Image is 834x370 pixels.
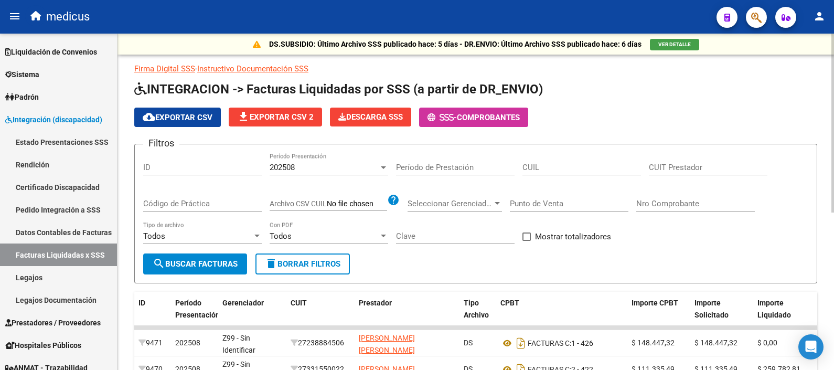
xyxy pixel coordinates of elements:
[359,334,415,354] span: [PERSON_NAME] [PERSON_NAME]
[464,299,489,319] span: Tipo Archivo
[496,292,627,338] datatable-header-cell: CPBT
[500,335,623,352] div: 1 - 426
[464,339,473,347] span: DS
[694,299,729,319] span: Importe Solicitado
[5,91,39,103] span: Padrón
[457,113,520,122] span: Comprobantes
[5,114,102,125] span: Integración (discapacidad)
[813,10,826,23] mat-icon: person
[632,339,675,347] span: $ 148.447,32
[8,10,21,23] mat-icon: menu
[153,257,165,270] mat-icon: search
[291,299,307,307] span: CUIT
[694,339,737,347] span: $ 148.447,32
[650,39,699,50] button: VER DETALLE
[270,163,295,172] span: 202508
[46,5,90,28] span: medicus
[798,334,824,360] div: Open Intercom Messenger
[222,299,264,307] span: Gerenciador
[171,292,218,338] datatable-header-cell: Período Presentación
[627,292,690,338] datatable-header-cell: Importe CPBT
[265,259,340,269] span: Borrar Filtros
[5,317,101,329] span: Prestadores / Proveedores
[757,339,777,347] span: $ 0,00
[138,337,167,349] div: 9471
[218,292,286,338] datatable-header-cell: Gerenciador
[5,340,81,351] span: Hospitales Públicos
[757,299,791,319] span: Importe Liquidado
[500,299,519,307] span: CPBT
[237,112,314,122] span: Exportar CSV 2
[270,231,292,241] span: Todos
[237,110,250,123] mat-icon: file_download
[535,230,611,243] span: Mostrar totalizadores
[632,299,678,307] span: Importe CPBT
[327,199,387,209] input: Archivo CSV CUIL
[143,231,165,241] span: Todos
[330,108,411,126] button: Descarga SSS
[143,111,155,123] mat-icon: cloud_download
[143,253,247,274] button: Buscar Facturas
[197,64,308,73] a: Instructivo Documentación SSS
[255,253,350,274] button: Borrar Filtros
[355,292,459,338] datatable-header-cell: Prestador
[143,136,179,151] h3: Filtros
[528,339,571,347] span: FACTURAS C:
[359,299,392,307] span: Prestador
[138,299,145,307] span: ID
[5,46,97,58] span: Liquidación de Convenios
[338,112,403,122] span: Descarga SSS
[330,108,411,127] app-download-masive: Descarga masiva de comprobantes (adjuntos)
[690,292,753,338] datatable-header-cell: Importe Solicitado
[134,63,817,75] p: -
[134,64,195,73] a: Firma Digital SSS
[153,259,238,269] span: Buscar Facturas
[175,299,220,319] span: Período Presentación
[286,292,355,338] datatable-header-cell: CUIT
[427,113,457,122] span: -
[134,292,171,338] datatable-header-cell: ID
[387,194,400,206] mat-icon: help
[143,113,212,122] span: Exportar CSV
[419,108,528,127] button: -Comprobantes
[134,108,221,127] button: Exportar CSV
[291,337,350,349] div: 27238884506
[222,334,255,354] span: Z99 - Sin Identificar
[5,69,39,80] span: Sistema
[753,292,816,338] datatable-header-cell: Importe Liquidado
[514,335,528,352] i: Descargar documento
[229,108,322,126] button: Exportar CSV 2
[459,292,496,338] datatable-header-cell: Tipo Archivo
[408,199,493,208] span: Seleccionar Gerenciador
[134,82,543,97] span: INTEGRACION -> Facturas Liquidadas por SSS (a partir de DR_ENVIO)
[270,199,327,208] span: Archivo CSV CUIL
[269,38,641,50] p: DS.SUBSIDIO: Último Archivo SSS publicado hace: 5 días - DR.ENVIO: Último Archivo SSS publicado h...
[175,339,200,347] span: 202508
[658,41,691,47] span: VER DETALLE
[265,257,277,270] mat-icon: delete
